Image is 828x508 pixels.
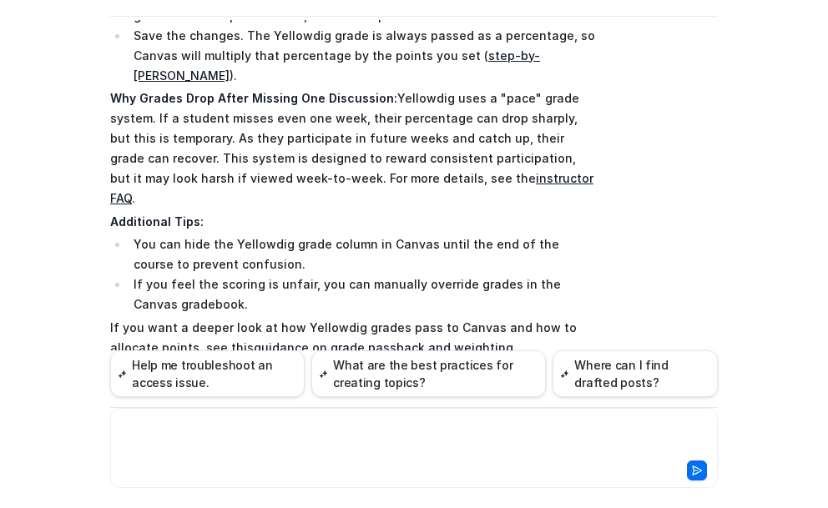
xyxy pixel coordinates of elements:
li: You can hide the Yellowdig grade column in Canvas until the end of the course to prevent confusion. [129,234,598,274]
strong: Additional Tips: [110,214,204,229]
strong: Why Grades Drop After Missing One Discussion: [110,91,397,105]
p: Yellowdig uses a "pace" grade system. If a student misses even one week, their percentage can dro... [110,88,598,209]
li: If you feel the scoring is unfair, you can manually override grades in the Canvas gradebook. [129,274,598,314]
a: step-by-[PERSON_NAME] [134,48,540,83]
button: What are the best practices for creating topics? [311,350,546,397]
li: Save the changes. The Yellowdig grade is always passed as a percentage, so Canvas will multiply t... [129,26,598,86]
p: If you want a deeper look at how Yellowdig grades pass to Canvas and how to allocate points, see ... [110,318,598,358]
button: Where can I find drafted posts? [553,350,718,397]
a: guidance on grade passback and weighting [254,340,513,355]
button: Help me troubleshoot an access issue. [110,350,305,397]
